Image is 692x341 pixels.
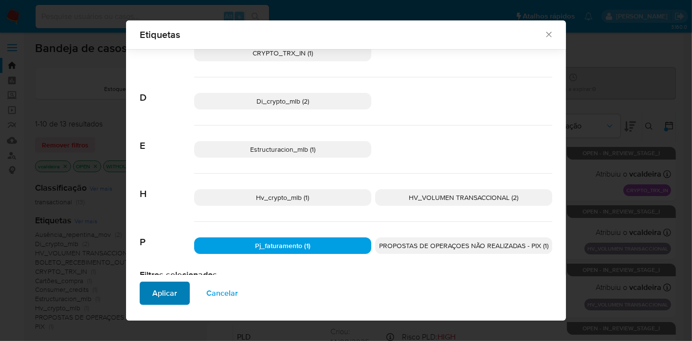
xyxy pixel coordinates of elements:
span: Estructuracion_mlb (1) [250,144,315,154]
div: Estructuracion_mlb (1) [194,141,371,158]
span: H [140,174,194,200]
span: Aplicar [152,283,177,304]
div: PROPOSTAS DE OPERAÇOES NÃO REALIZADAS - PIX (1) [375,237,552,254]
div: CRYPTO_TRX_IN (1) [194,45,371,61]
div: Pj_faturamento (1) [194,237,371,254]
span: Cancelar [206,283,238,304]
span: P [140,222,194,248]
button: Cancelar [194,282,251,305]
h2: Filtros selecionados [140,269,552,280]
button: Aplicar [140,282,190,305]
span: HV_VOLUMEN TRANSACCIONAL (2) [409,193,519,202]
span: Di_crypto_mlb (2) [256,96,309,106]
span: Pj_faturamento (1) [255,241,310,251]
span: Hv_crypto_mlb (1) [256,193,310,202]
div: Hv_crypto_mlb (1) [194,189,371,206]
span: CRYPTO_TRX_IN (1) [253,48,313,58]
span: Etiquetas [140,30,544,39]
span: D [140,77,194,104]
span: PROPOSTAS DE OPERAÇOES NÃO REALIZADAS - PIX (1) [379,241,548,251]
div: HV_VOLUMEN TRANSACCIONAL (2) [375,189,552,206]
div: Di_crypto_mlb (2) [194,93,371,109]
span: E [140,126,194,152]
button: Fechar [544,30,553,38]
